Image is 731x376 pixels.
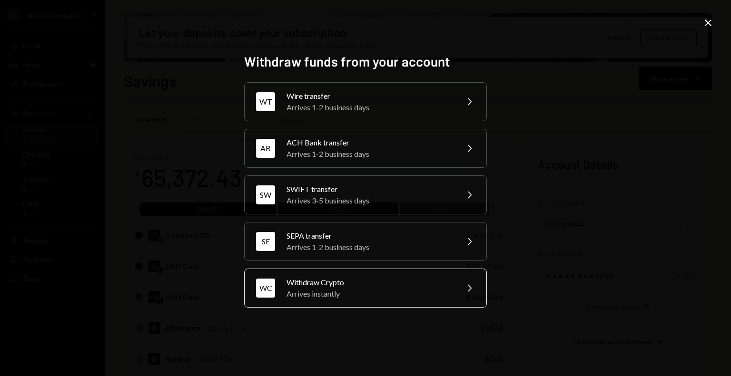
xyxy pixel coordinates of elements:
[244,82,487,121] button: WTWire transferArrives 1-2 business days
[256,92,275,111] div: WT
[286,241,452,253] div: Arrives 1-2 business days
[256,185,275,204] div: SW
[256,279,275,298] div: WC
[286,288,452,299] div: Arrives instantly
[256,232,275,251] div: SE
[244,175,487,214] button: SWSWIFT transferArrives 3-5 business days
[244,222,487,261] button: SESEPA transferArrives 1-2 business days
[286,230,452,241] div: SEPA transfer
[286,102,452,113] div: Arrives 1-2 business days
[286,195,452,206] div: Arrives 3-5 business days
[244,52,487,71] h2: Withdraw funds from your account
[244,129,487,168] button: ABACH Bank transferArrives 1-2 business days
[286,148,452,160] div: Arrives 1-2 business days
[256,139,275,158] div: AB
[286,277,452,288] div: Withdraw Crypto
[244,269,487,308] button: WCWithdraw CryptoArrives instantly
[286,137,452,148] div: ACH Bank transfer
[286,183,452,195] div: SWIFT transfer
[286,90,452,102] div: Wire transfer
